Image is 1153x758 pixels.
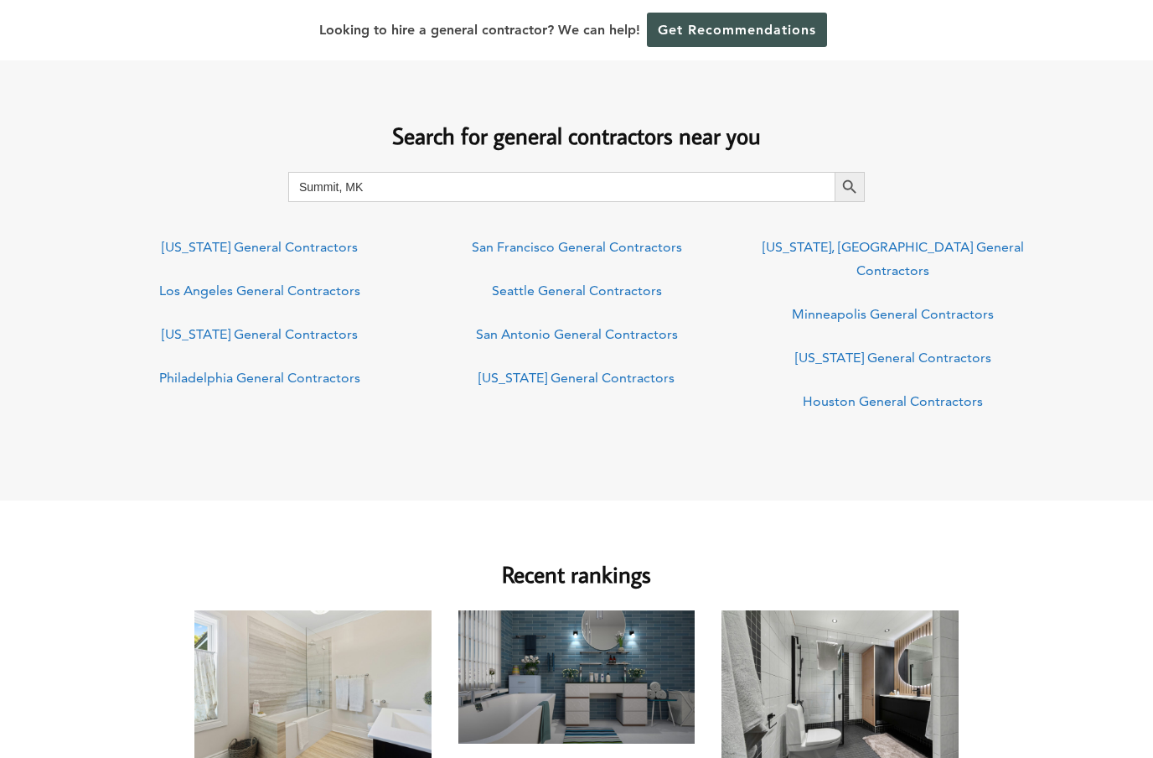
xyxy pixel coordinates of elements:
a: Minneapolis General Contractors [792,306,994,322]
input: Search here... [288,172,835,202]
a: [US_STATE] General Contractors [478,370,675,386]
a: Los Angeles General Contractors [159,283,360,299]
a: Houston General Contractors [803,393,983,409]
svg: Search [840,178,859,196]
a: San Antonio General Contractors [476,326,678,342]
h2: Recent rankings [194,534,959,592]
a: [US_STATE], [GEOGRAPHIC_DATA] General Contractors [763,239,1024,278]
a: Philadelphia General Contractors [159,370,360,386]
a: San Francisco General Contractors [472,239,682,255]
a: [US_STATE] General Contractors [162,326,358,342]
a: Get Recommendations [647,13,827,47]
a: Seattle General Contractors [492,283,662,299]
a: [US_STATE] General Contractors [795,350,991,366]
a: [US_STATE] General Contractors [162,239,358,255]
